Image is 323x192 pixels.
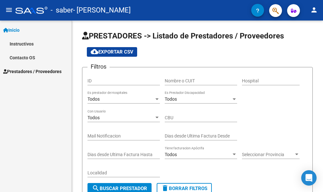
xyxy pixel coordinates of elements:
span: Seleccionar Provincia [242,152,294,157]
span: Todos [165,152,177,157]
mat-icon: menu [5,6,13,14]
mat-icon: person [310,6,318,14]
mat-icon: search [92,184,100,192]
span: Borrar Filtros [161,186,207,191]
mat-icon: cloud_download [91,48,98,55]
span: Buscar Prestador [92,186,147,191]
span: Todos [87,96,100,102]
span: Prestadores / Proveedores [3,68,62,75]
span: Todos [87,115,100,120]
span: - saber [51,3,73,17]
button: Exportar CSV [87,47,137,57]
mat-icon: delete [161,184,169,192]
h3: Filtros [87,62,110,71]
span: Exportar CSV [91,49,133,55]
span: - [PERSON_NAME] [73,3,131,17]
span: Inicio [3,27,20,34]
div: Open Intercom Messenger [301,170,317,186]
span: PRESTADORES -> Listado de Prestadores / Proveedores [82,31,284,40]
span: Todos [165,96,177,102]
